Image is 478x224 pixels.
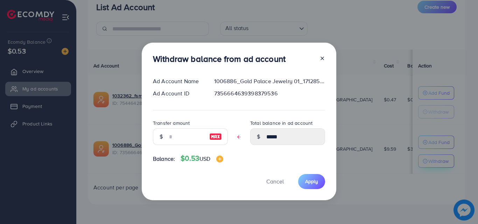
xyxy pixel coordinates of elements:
[153,120,190,127] label: Transfer amount
[153,155,175,163] span: Balance:
[209,89,331,97] div: 7356664639398379536
[147,77,209,85] div: Ad Account Name
[147,89,209,97] div: Ad Account ID
[216,156,223,162] img: image
[181,154,223,163] h4: $0.53
[298,174,325,189] button: Apply
[209,132,222,141] img: image
[153,54,286,64] h3: Withdraw balance from ad account
[209,77,331,85] div: 1006886_Gold Palace Jewelry 01_1712856970014
[305,178,318,185] span: Apply
[199,155,210,162] span: USD
[258,174,293,189] button: Cancel
[250,120,312,127] label: Total balance in ad account
[266,178,284,185] span: Cancel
